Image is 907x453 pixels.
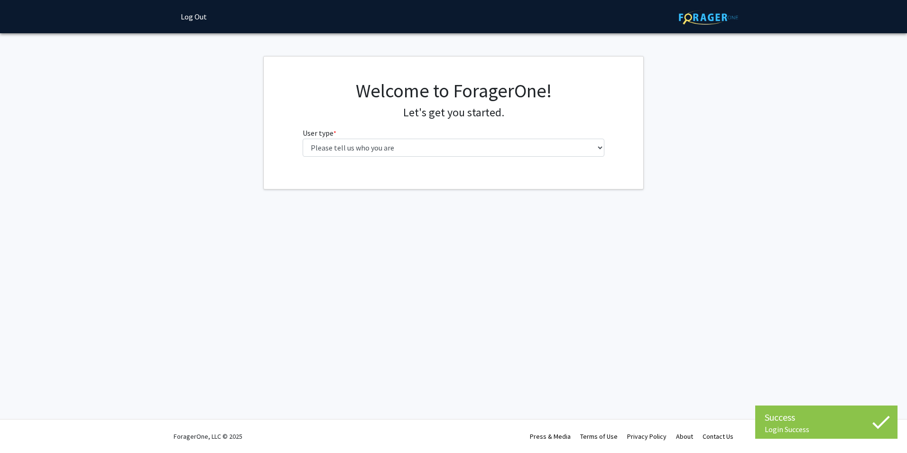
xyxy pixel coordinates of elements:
[530,432,571,441] a: Press & Media
[580,432,618,441] a: Terms of Use
[676,432,693,441] a: About
[703,432,733,441] a: Contact Us
[765,410,888,425] div: Success
[174,420,242,453] div: ForagerOne, LLC © 2025
[627,432,666,441] a: Privacy Policy
[303,127,336,139] label: User type
[303,79,605,102] h1: Welcome to ForagerOne!
[679,10,738,25] img: ForagerOne Logo
[303,106,605,120] h4: Let's get you started.
[765,425,888,434] div: Login Success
